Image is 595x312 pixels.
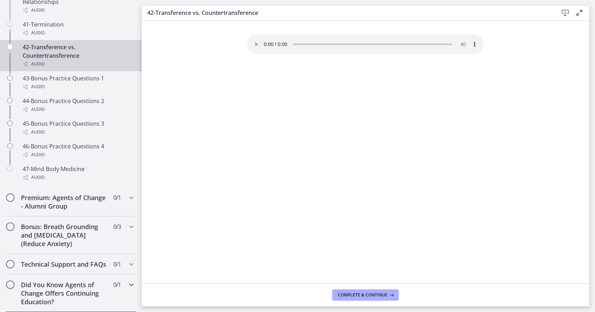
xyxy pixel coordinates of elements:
h2: Did You Know Agents of Change Offers Continuing Education? [21,280,107,306]
span: 0 / 1 [113,193,121,202]
span: 0 / 1 [113,260,121,268]
button: Complete & continue [332,289,399,301]
h2: Technical Support and FAQs [21,260,107,268]
div: Audio [23,105,133,114]
h3: 42-Transference vs. Countertransference [147,8,547,17]
h2: Premium: Agents of Change - Alumni Group [21,193,107,210]
div: 45-Bonus Practice Questions 3 [23,119,133,136]
div: Audio [23,83,133,91]
div: 43-Bonus Practice Questions 1 [23,74,133,91]
span: 0 / 1 [113,280,121,289]
div: Audio [23,173,133,182]
div: 46-Bonus Practice Questions 4 [23,142,133,159]
div: Audio [23,6,133,15]
h2: Bonus: Breath Grounding and [MEDICAL_DATA] (Reduce Anxiety) [21,222,107,248]
div: Audio [23,60,133,68]
div: Audio [23,29,133,37]
div: Audio [23,128,133,136]
div: 44-Bonus Practice Questions 2 [23,97,133,114]
div: 42-Transference vs. Countertransference [23,43,133,68]
div: 41-Termination [23,20,133,37]
span: Complete & continue [338,292,387,298]
div: Audio [23,151,133,159]
span: 0 / 3 [113,222,121,231]
div: 47-Mind Body Medicine [23,165,133,182]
